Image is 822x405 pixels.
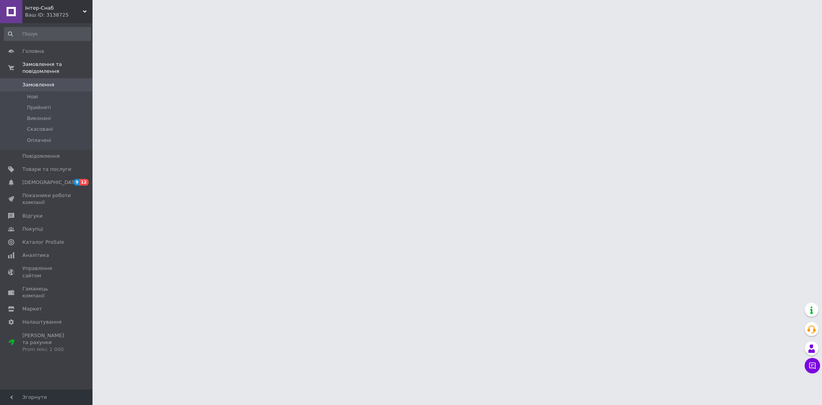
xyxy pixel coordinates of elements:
span: 12 [80,179,89,186]
button: Чат з покупцем [805,358,820,373]
div: Prom мікс 1 000 [22,346,71,353]
span: Відгуки [22,213,42,219]
span: Скасовані [27,126,53,133]
span: Інтер-Снаб [25,5,83,12]
span: Виконані [27,115,51,122]
span: Показники роботи компанії [22,192,71,206]
span: Прийняті [27,104,51,111]
span: Товари та послуги [22,166,71,173]
span: Оплачені [27,137,51,144]
input: Пошук [4,27,91,41]
span: Головна [22,48,44,55]
span: Нові [27,93,38,100]
span: Управління сайтом [22,265,71,279]
div: Ваш ID: 3138725 [25,12,92,19]
span: Покупці [22,226,43,233]
span: Повідомлення [22,153,60,160]
span: Замовлення [22,81,54,88]
span: Аналітика [22,252,49,259]
span: Налаштування [22,319,62,326]
span: [DEMOGRAPHIC_DATA] [22,179,79,186]
span: Маркет [22,305,42,312]
span: Замовлення та повідомлення [22,61,92,75]
span: Гаманець компанії [22,285,71,299]
span: [PERSON_NAME] та рахунки [22,332,71,353]
span: Каталог ProSale [22,239,64,246]
span: 9 [74,179,80,186]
